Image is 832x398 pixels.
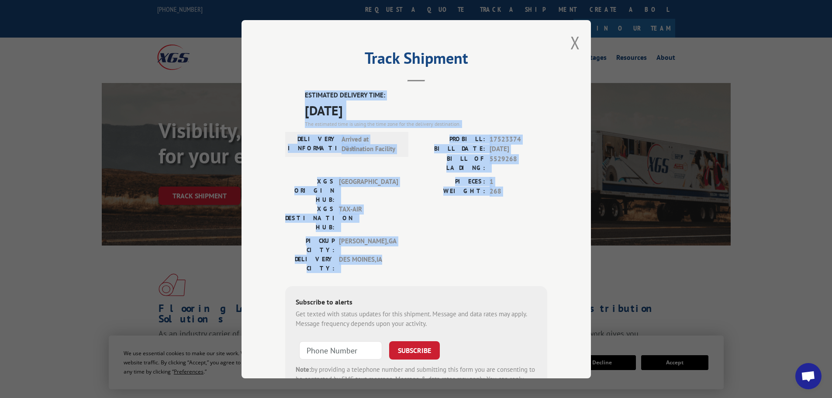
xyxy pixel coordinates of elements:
span: 17523374 [490,134,547,144]
button: SUBSCRIBE [389,341,440,359]
label: PROBILL: [416,134,485,144]
label: PIECES: [416,177,485,187]
label: BILL DATE: [416,144,485,154]
label: PICKUP CITY: [285,236,335,254]
span: 5529268 [490,154,547,172]
span: TAX-AIR [339,204,398,232]
label: XGS ORIGIN HUB: [285,177,335,204]
span: [PERSON_NAME] , GA [339,236,398,254]
input: Phone Number [299,341,382,359]
div: Subscribe to alerts [296,296,537,309]
label: WEIGHT: [416,187,485,197]
div: by providing a telephone number and submitting this form you are consenting to be contacted by SM... [296,364,537,394]
h2: Track Shipment [285,52,547,69]
label: DELIVERY CITY: [285,254,335,273]
div: Get texted with status updates for this shipment. Message and data rates may apply. Message frequ... [296,309,537,329]
span: DES MOINES , IA [339,254,398,273]
span: [GEOGRAPHIC_DATA] [339,177,398,204]
div: The estimated time is using the time zone for the delivery destination. [305,120,547,128]
span: 1 [490,177,547,187]
label: ESTIMATED DELIVERY TIME: [305,90,547,100]
strong: Note: [296,365,311,373]
label: XGS DESTINATION HUB: [285,204,335,232]
label: DELIVERY INFORMATION: [288,134,337,154]
div: Open chat [795,363,822,389]
span: [DATE] [490,144,547,154]
span: Arrived at Destination Facility [342,134,400,154]
span: 268 [490,187,547,197]
span: [DATE] [305,100,547,120]
label: BILL OF LADING: [416,154,485,172]
button: Close modal [570,31,580,54]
